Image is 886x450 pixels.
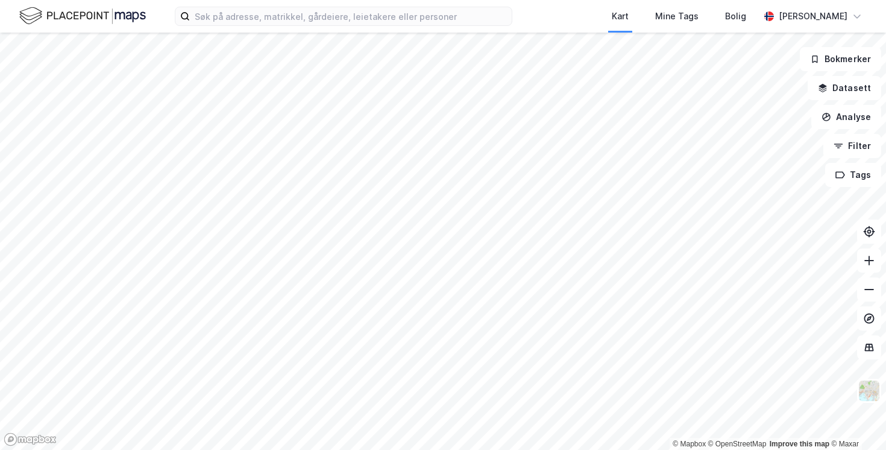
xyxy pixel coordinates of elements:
a: Improve this map [770,440,829,448]
img: logo.f888ab2527a4732fd821a326f86c7f29.svg [19,5,146,27]
div: Mine Tags [655,9,699,24]
button: Tags [825,163,881,187]
div: [PERSON_NAME] [779,9,847,24]
button: Filter [823,134,881,158]
iframe: Chat Widget [826,392,886,450]
img: Z [858,379,881,402]
div: Bolig [725,9,746,24]
a: Mapbox [673,440,706,448]
a: OpenStreetMap [708,440,767,448]
button: Datasett [808,76,881,100]
div: Kontrollprogram for chat [826,392,886,450]
input: Søk på adresse, matrikkel, gårdeiere, leietakere eller personer [190,7,512,25]
button: Analyse [811,105,881,129]
a: Mapbox homepage [4,433,57,446]
button: Bokmerker [800,47,881,71]
div: Kart [612,9,629,24]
